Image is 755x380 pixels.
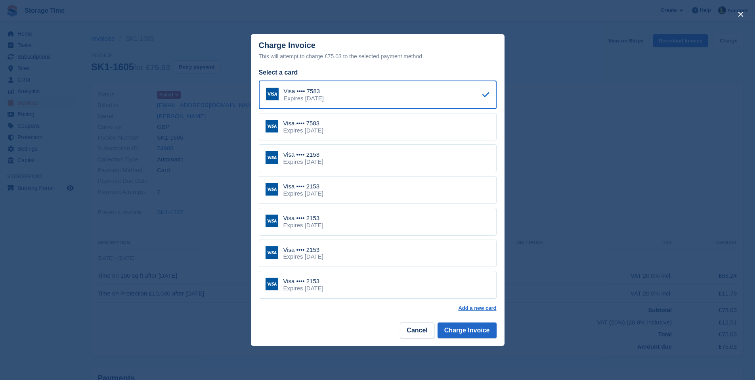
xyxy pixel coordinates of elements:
[283,151,323,158] div: Visa •••• 2153
[734,8,747,21] button: close
[438,322,497,338] button: Charge Invoice
[283,127,323,134] div: Expires [DATE]
[283,253,323,260] div: Expires [DATE]
[266,215,278,227] img: Visa Logo
[283,246,323,253] div: Visa •••• 2153
[266,120,278,132] img: Visa Logo
[259,52,497,61] div: This will attempt to charge £75.03 to the selected payment method.
[283,183,323,190] div: Visa •••• 2153
[266,183,278,196] img: Visa Logo
[283,222,323,229] div: Expires [DATE]
[283,278,323,285] div: Visa •••• 2153
[266,151,278,164] img: Visa Logo
[458,305,496,311] a: Add a new card
[284,88,324,95] div: Visa •••• 7583
[284,95,324,102] div: Expires [DATE]
[266,246,278,259] img: Visa Logo
[283,120,323,127] div: Visa •••• 7583
[283,190,323,197] div: Expires [DATE]
[283,215,323,222] div: Visa •••• 2153
[283,158,323,165] div: Expires [DATE]
[266,88,279,100] img: Visa Logo
[283,285,323,292] div: Expires [DATE]
[400,322,434,338] button: Cancel
[259,68,497,77] div: Select a card
[259,41,497,61] div: Charge Invoice
[266,278,278,290] img: Visa Logo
